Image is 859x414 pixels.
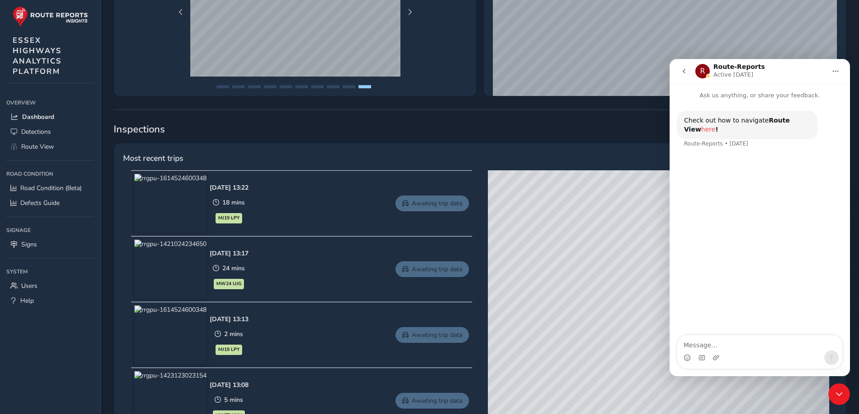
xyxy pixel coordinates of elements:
[6,167,94,181] div: Road Condition
[222,264,245,273] span: 24 mins
[20,296,34,305] span: Help
[395,327,469,343] a: Awaiting trip data
[828,383,850,405] iframe: Intercom live chat
[134,174,207,232] img: rrgpu-1614524600348
[21,240,37,249] span: Signs
[6,124,94,139] a: Detections
[395,196,469,211] a: Awaiting trip data
[210,315,248,323] div: [DATE] 13:13
[327,85,340,88] button: Page 8
[20,199,60,207] span: Defects Guide
[343,85,355,88] button: Page 9
[264,85,276,88] button: Page 4
[134,240,207,298] img: rrgpu-1421024234650
[6,181,94,196] a: Road Condition (Beta)
[222,198,245,207] span: 18 mins
[6,237,94,252] a: Signs
[295,85,308,88] button: Page 6
[6,196,94,210] a: Defects Guide
[210,183,248,192] div: [DATE] 13:22
[175,6,187,18] button: Previous Page
[6,278,94,293] a: Users
[280,85,292,88] button: Page 5
[311,85,324,88] button: Page 7
[670,59,850,376] iframe: Intercom live chat
[395,261,469,277] a: Awaiting trip data
[6,96,94,109] div: Overview
[216,280,242,287] span: MW24 UJG
[6,139,94,154] a: Route View
[6,109,94,124] a: Dashboard
[20,184,82,192] span: Road Condition (Beta)
[224,330,243,338] span: 2 mins
[6,223,94,237] div: Signage
[404,6,416,18] button: Next Page
[210,249,248,258] div: [DATE] 13:17
[218,214,239,222] span: MJ19 LPY
[6,265,94,278] div: System
[123,152,183,164] span: Most recent trips
[13,35,62,77] span: ESSEX HIGHWAYS ANALYTICS PLATFORM
[224,396,243,404] span: 5 mins
[134,305,207,364] img: rrgpu-1614524600348
[248,85,261,88] button: Page 3
[6,293,94,308] a: Help
[21,127,51,136] span: Detections
[21,282,37,290] span: Users
[358,85,371,88] button: Page 10
[395,393,469,409] a: Awaiting trip data
[22,113,54,121] span: Dashboard
[232,85,245,88] button: Page 2
[216,85,229,88] button: Page 1
[210,381,248,389] div: [DATE] 13:08
[114,123,846,136] span: Inspections
[21,142,54,151] span: Route View
[13,6,88,27] img: rr logo
[218,346,239,353] span: MJ19 LPY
